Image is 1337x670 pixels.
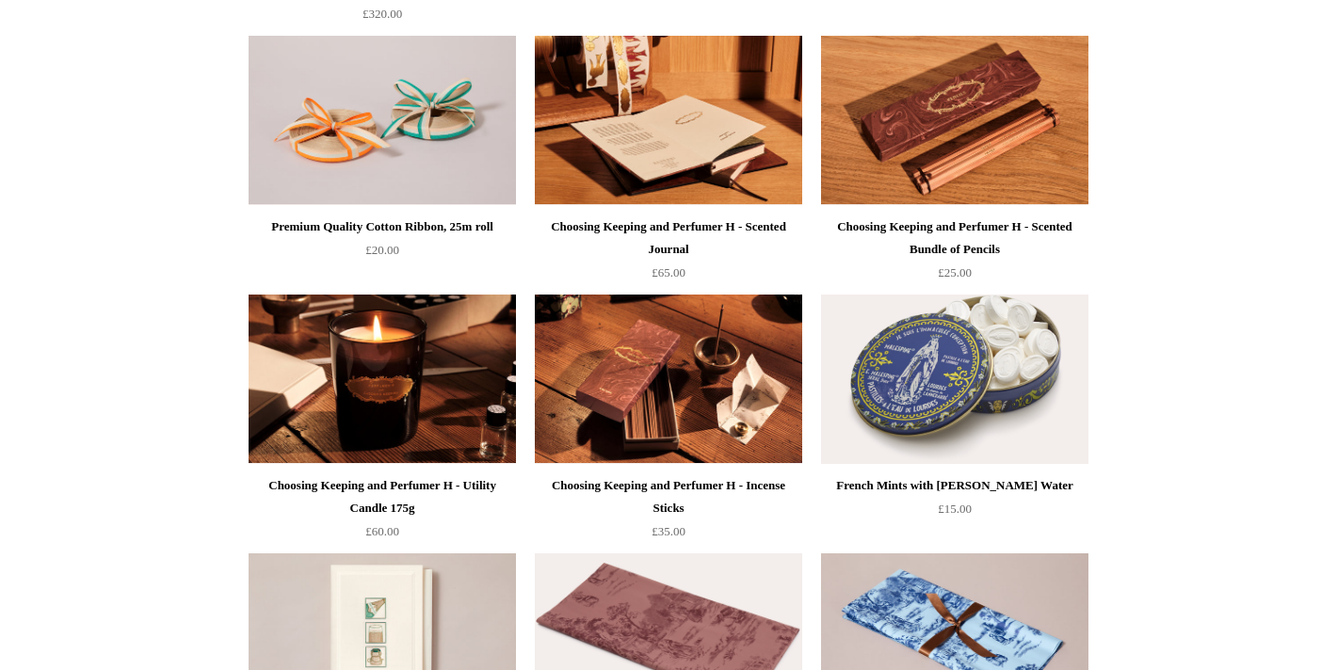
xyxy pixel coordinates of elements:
span: £60.00 [365,524,399,538]
span: £15.00 [938,502,972,516]
a: Choosing Keeping and Perfumer H - Utility Candle 175g Choosing Keeping and Perfumer H - Utility C... [249,295,516,464]
a: Premium Quality Cotton Ribbon, 25m roll Premium Quality Cotton Ribbon, 25m roll [249,36,516,205]
a: Choosing Keeping and Perfumer H - Utility Candle 175g £60.00 [249,474,516,551]
a: Choosing Keeping and Perfumer H - Incense Sticks £35.00 [535,474,802,551]
a: Choosing Keeping and Perfumer H - Scented Journal Choosing Keeping and Perfumer H - Scented Journal [535,36,802,205]
span: £25.00 [938,265,972,279]
a: Choosing Keeping and Perfumer H - Scented Bundle of Pencils Choosing Keeping and Perfumer H - Sce... [821,36,1088,205]
div: Choosing Keeping and Perfumer H - Utility Candle 175g [253,474,511,519]
a: Premium Quality Cotton Ribbon, 25m roll £20.00 [249,215,516,293]
span: £65.00 [652,265,685,279]
span: £320.00 [362,7,402,21]
img: Choosing Keeping and Perfumer H - Incense Sticks [535,295,802,464]
img: French Mints with Lourdes Water [821,295,1088,464]
div: Premium Quality Cotton Ribbon, 25m roll [253,215,511,238]
img: Choosing Keeping and Perfumer H - Scented Journal [535,36,802,205]
img: Choosing Keeping and Perfumer H - Scented Bundle of Pencils [821,36,1088,205]
div: French Mints with [PERSON_NAME] Water [826,474,1084,497]
a: Choosing Keeping and Perfumer H - Scented Journal £65.00 [535,215,802,293]
div: Choosing Keeping and Perfumer H - Scented Journal [540,215,797,261]
a: French Mints with Lourdes Water French Mints with Lourdes Water [821,295,1088,464]
a: Choosing Keeping and Perfumer H - Scented Bundle of Pencils £25.00 [821,215,1088,293]
div: Choosing Keeping and Perfumer H - Scented Bundle of Pencils [826,215,1084,261]
div: Choosing Keeping and Perfumer H - Incense Sticks [540,474,797,519]
a: Choosing Keeping and Perfumer H - Incense Sticks Choosing Keeping and Perfumer H - Incense Sticks [535,295,802,464]
a: French Mints with [PERSON_NAME] Water £15.00 [821,474,1088,551]
img: Choosing Keeping and Perfumer H - Utility Candle 175g [249,295,516,464]
span: £35.00 [652,524,685,538]
span: £20.00 [365,243,399,257]
img: Premium Quality Cotton Ribbon, 25m roll [249,36,516,205]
